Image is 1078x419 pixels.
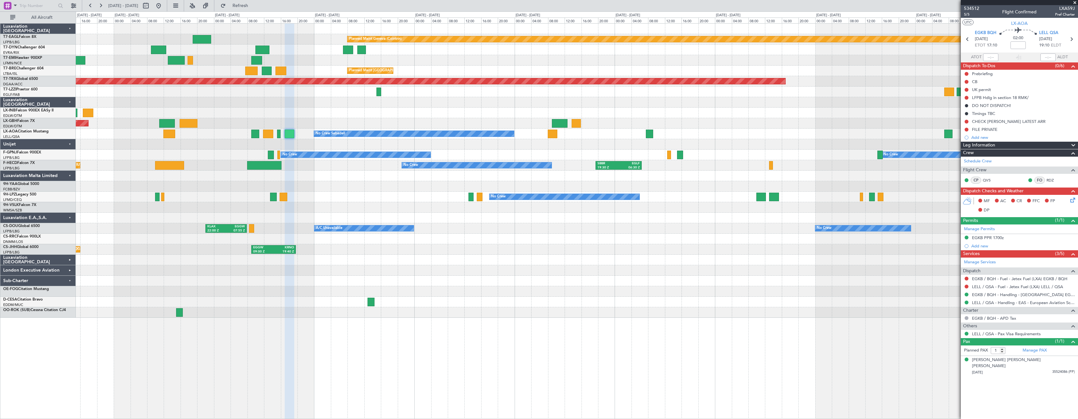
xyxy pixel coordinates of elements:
[281,18,297,23] div: 16:00
[253,250,274,254] div: 09:00 Z
[1050,198,1055,204] span: FP
[197,18,214,23] div: 20:00
[984,198,990,204] span: MF
[3,88,38,91] a: T7-LZZIPraetor 600
[984,207,989,214] span: DP
[97,18,114,23] div: 20:00
[616,13,640,18] div: [DATE] - [DATE]
[1000,198,1006,204] span: AC
[972,95,1029,100] div: LFPB Hdlg in section 18 RMK/
[274,250,294,254] div: 19:40 Z
[3,92,20,97] a: EGLF/FAB
[115,13,139,18] div: [DATE] - [DATE]
[77,13,102,18] div: [DATE] - [DATE]
[619,166,640,170] div: 06:30 Z
[3,182,18,186] span: 9H-YAA
[949,18,965,23] div: 08:00
[972,284,1063,289] a: LELL / QSA - Fuel - Jetex Fuel (LXA) LELL / QSA
[963,149,974,157] span: Crew
[972,79,977,84] div: CB
[218,1,256,11] button: Refresh
[1052,369,1075,375] span: 35524086 (PP)
[381,18,397,23] div: 16:00
[3,35,19,39] span: T7-EAGL
[331,18,347,23] div: 04:00
[247,18,264,23] div: 08:00
[963,323,977,330] span: Others
[3,124,22,129] a: EDLW/DTM
[3,77,38,81] a: T7-TRXGlobal 6500
[215,13,239,18] div: [DATE] - [DATE]
[80,18,97,23] div: 16:00
[3,298,43,302] a: D-CESACitation Bravo
[448,18,464,23] div: 08:00
[431,18,448,23] div: 04:00
[3,287,18,291] span: OE-FOG
[963,217,978,224] span: Permits
[347,18,364,23] div: 08:00
[226,229,245,233] div: 07:55 Z
[3,50,19,55] a: EVRA/RIX
[403,160,418,170] div: No Crew
[3,287,49,291] a: OE-FOGCitation Mustang
[582,18,598,23] div: 16:00
[975,30,996,36] span: EGKB BQH
[964,158,992,165] a: Schedule Crew
[3,187,20,192] a: FCBB/BZV
[3,67,44,70] a: T7-BREChallenger 604
[1055,62,1064,69] span: (0/6)
[3,161,35,165] a: F-HECDFalcon 7X
[349,34,402,44] div: Planned Maint Geneva (Cointrin)
[648,18,665,23] div: 08:00
[972,300,1075,305] a: LELL / QSA - Handling - EAS - European Aviation School
[3,250,20,255] a: LFPB/LBG
[3,113,22,118] a: EDLW/DTM
[816,13,841,18] div: [DATE] - [DATE]
[515,18,531,23] div: 00:00
[1055,12,1075,17] span: Pref Charter
[972,235,1004,240] div: EGKB PPR 1700z
[3,82,23,87] a: DGAA/ACC
[3,245,17,249] span: CS-JHH
[207,224,226,229] div: KLAX
[1011,20,1028,27] span: LX-AOA
[531,18,548,23] div: 04:00
[3,239,23,244] a: DNMM/LOS
[972,103,1011,108] div: DO NOT DISPATCH!
[1039,42,1049,49] span: 19:10
[915,18,932,23] div: 00:00
[849,18,865,23] div: 08:00
[17,15,67,20] span: All Aircraft
[972,71,993,76] div: Prebriefing
[565,18,581,23] div: 12:00
[963,267,981,275] span: Dispatch
[964,226,995,232] a: Manage Permits
[398,18,414,23] div: 20:00
[297,18,314,23] div: 20:00
[3,151,17,154] span: F-GPNJ
[3,245,39,249] a: CS-JHHGlobal 6000
[3,40,20,45] a: LFPB/LBG
[716,13,740,18] div: [DATE] - [DATE]
[698,18,715,23] div: 20:00
[975,36,988,42] span: [DATE]
[3,203,36,207] a: 9H-VSLKFalcon 7X
[491,192,506,202] div: No Crew
[964,5,979,12] span: 534512
[1055,5,1075,12] span: LXA59J
[3,235,41,238] a: CS-RRCFalcon 900LX
[3,130,49,133] a: LX-AOACitation Mustang
[971,177,981,184] div: CP
[882,18,898,23] div: 16:00
[682,18,698,23] div: 16:00
[3,208,22,213] a: WMSA/SZB
[3,193,36,196] a: 9H-LPZLegacy 500
[983,53,998,61] input: --:--
[1039,30,1058,36] span: LELL QSA
[131,18,147,23] div: 04:00
[1034,177,1045,184] div: FO
[748,18,765,23] div: 08:00
[282,150,297,160] div: No Crew
[619,161,640,166] div: EGLF
[207,229,226,233] div: 22:00 Z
